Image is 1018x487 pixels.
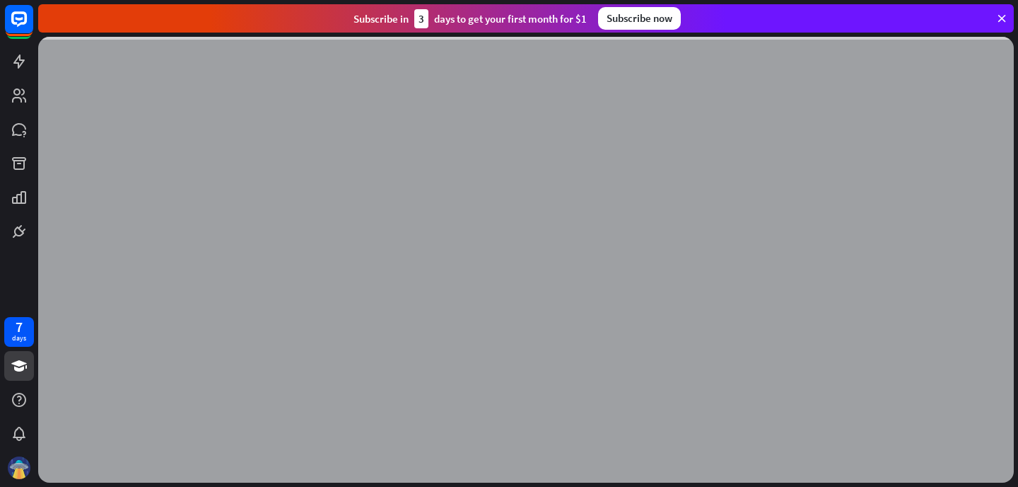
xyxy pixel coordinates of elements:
div: days [12,333,26,343]
div: Subscribe in days to get your first month for $1 [353,9,587,28]
div: 3 [414,9,428,28]
div: 7 [16,321,23,333]
a: 7 days [4,317,34,347]
div: Subscribe now [598,7,681,30]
